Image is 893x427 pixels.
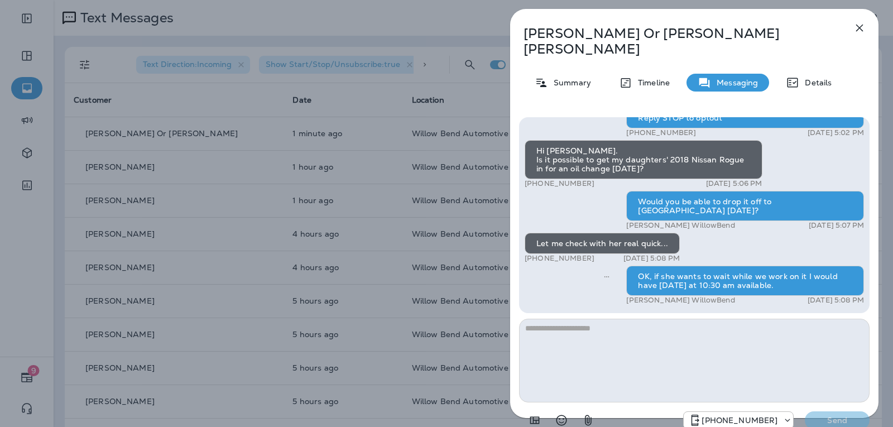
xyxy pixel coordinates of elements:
[626,221,734,230] p: [PERSON_NAME] WillowBend
[799,78,832,87] p: Details
[702,416,777,425] p: [PHONE_NUMBER]
[684,414,793,427] div: +1 (813) 497-4455
[548,78,591,87] p: Summary
[626,266,864,296] div: OK, if she wants to wait while we work on it I would have [DATE] at 10:30 am available.
[623,254,680,263] p: [DATE] 5:08 PM
[706,179,762,188] p: [DATE] 5:06 PM
[525,179,594,188] p: [PHONE_NUMBER]
[525,140,762,179] div: Hi [PERSON_NAME]. Is it possible to get my daughters' 2018 Nissan Rogue in for an oil change [DATE]?
[808,296,864,305] p: [DATE] 5:08 PM
[626,191,864,221] div: Would you be able to drop it off to [GEOGRAPHIC_DATA] [DATE]?
[711,78,758,87] p: Messaging
[632,78,670,87] p: Timeline
[525,254,594,263] p: [PHONE_NUMBER]
[524,26,828,57] p: [PERSON_NAME] Or [PERSON_NAME] [PERSON_NAME]
[809,221,864,230] p: [DATE] 5:07 PM
[626,128,696,137] p: [PHONE_NUMBER]
[626,296,734,305] p: [PERSON_NAME] WillowBend
[808,128,864,137] p: [DATE] 5:02 PM
[604,271,609,281] span: Sent
[525,233,680,254] div: Let me check with her real quick...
